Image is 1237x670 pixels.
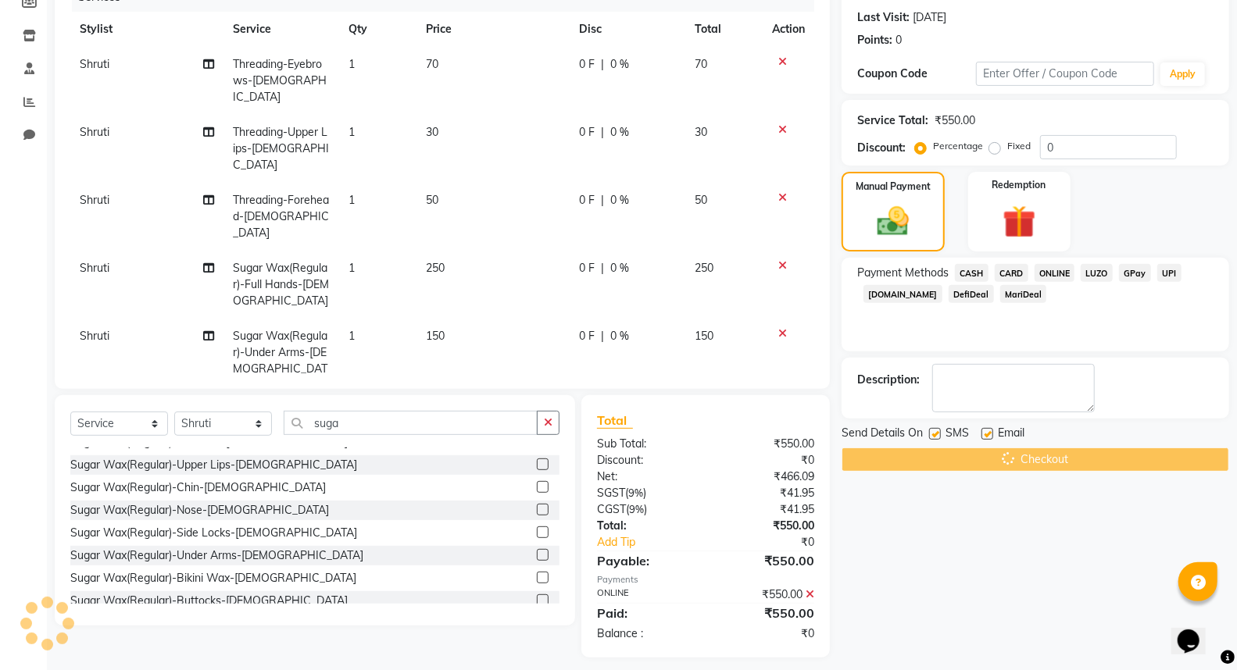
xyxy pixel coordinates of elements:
span: Send Details On [842,425,923,444]
span: | [601,328,604,344]
span: CARD [995,264,1028,282]
div: Discount: [857,140,906,156]
span: DefiDeal [949,285,994,303]
div: ₹41.95 [706,501,826,518]
span: 70 [695,57,707,71]
div: ₹466.09 [706,469,826,485]
span: 0 F [579,124,595,141]
button: Apply [1160,62,1205,86]
div: Sugar Wax(Regular)-Buttocks-[DEMOGRAPHIC_DATA] [70,593,348,609]
span: Threading-Eyebrows-[DEMOGRAPHIC_DATA] [233,57,327,104]
div: 0 [896,32,902,48]
span: ONLINE [1035,264,1075,282]
span: 1 [349,125,355,139]
img: _cash.svg [867,203,919,240]
th: Total [685,12,763,47]
span: 30 [695,125,707,139]
span: | [601,56,604,73]
span: GPay [1119,264,1151,282]
div: Points: [857,32,892,48]
div: Last Visit: [857,9,910,26]
span: Shruti [80,125,109,139]
span: 50 [426,193,438,207]
span: 250 [426,261,445,275]
span: | [601,124,604,141]
div: ₹550.00 [706,586,826,603]
span: Payment Methods [857,265,949,281]
div: Total: [585,518,706,534]
div: Sugar Wax(Regular)-Side Locks-[DEMOGRAPHIC_DATA] [70,525,357,541]
div: Coupon Code [857,66,976,82]
span: 30 [426,125,438,139]
span: MariDeal [1000,285,1047,303]
span: SGST [597,486,625,500]
span: Shruti [80,193,109,207]
span: 0 F [579,328,595,344]
div: ( ) [585,485,706,501]
th: Disc [570,12,685,47]
div: ONLINE [585,586,706,603]
span: 150 [426,329,445,343]
th: Qty [339,12,417,47]
span: Total [597,412,633,429]
span: Threading-Upper Lips-[DEMOGRAPHIC_DATA] [233,125,329,172]
span: 70 [426,57,438,71]
span: Threading-Forehead-[DEMOGRAPHIC_DATA] [233,193,329,240]
span: Shruti [80,57,109,71]
span: UPI [1157,264,1182,282]
div: Discount: [585,452,706,469]
span: 0 % [610,56,629,73]
div: Payments [597,573,814,586]
iframe: chat widget [1171,608,1221,654]
div: Paid: [585,604,706,622]
div: ₹41.95 [706,485,826,501]
span: Sugar Wax(Regular)-Under Arms-[DEMOGRAPHIC_DATA] [233,329,327,392]
th: Stylist [70,12,223,47]
span: | [601,192,604,208]
div: Sugar Wax(Regular)-Upper Lips-[DEMOGRAPHIC_DATA] [70,457,357,473]
span: Shruti [80,329,109,343]
label: Redemption [992,178,1046,192]
span: [DOMAIN_NAME] [863,285,942,303]
span: 0 % [610,328,629,344]
span: 0 F [579,260,595,276]
div: Sugar Wax(Regular)-Under Arms-[DEMOGRAPHIC_DATA] [70,547,363,564]
label: Fixed [1007,139,1031,153]
span: CASH [955,264,989,282]
span: | [601,260,604,276]
span: 1 [349,261,355,275]
div: ₹550.00 [935,112,975,129]
label: Percentage [933,139,983,153]
div: ₹0 [706,625,826,642]
a: Add Tip [585,534,725,551]
span: 0 F [579,56,595,73]
th: Price [417,12,570,47]
div: ₹0 [706,452,826,469]
div: ₹550.00 [706,518,826,534]
div: Balance : [585,625,706,642]
span: Sugar Wax(Regular)-Full Hands-[DEMOGRAPHIC_DATA] [233,261,329,308]
span: 1 [349,193,355,207]
input: Enter Offer / Coupon Code [976,62,1154,86]
div: [DATE] [913,9,946,26]
span: CGST [597,502,626,516]
span: 0 % [610,260,629,276]
span: 9% [629,503,644,515]
input: Search or Scan [284,411,538,435]
div: ₹550.00 [706,604,826,622]
span: 1 [349,57,355,71]
div: Payable: [585,551,706,570]
div: Service Total: [857,112,928,129]
span: 0 % [610,124,629,141]
div: ₹0 [726,534,826,551]
div: Sub Total: [585,436,706,452]
div: Description: [857,372,920,388]
span: 50 [695,193,707,207]
div: Sugar Wax(Regular)-Chin-[DEMOGRAPHIC_DATA] [70,479,326,496]
span: LUZO [1081,264,1113,282]
div: ₹550.00 [706,436,826,452]
th: Action [763,12,814,47]
div: Sugar Wax(Regular)-Bikini Wax-[DEMOGRAPHIC_DATA] [70,570,356,586]
span: Email [998,425,1024,444]
span: 0 F [579,192,595,208]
